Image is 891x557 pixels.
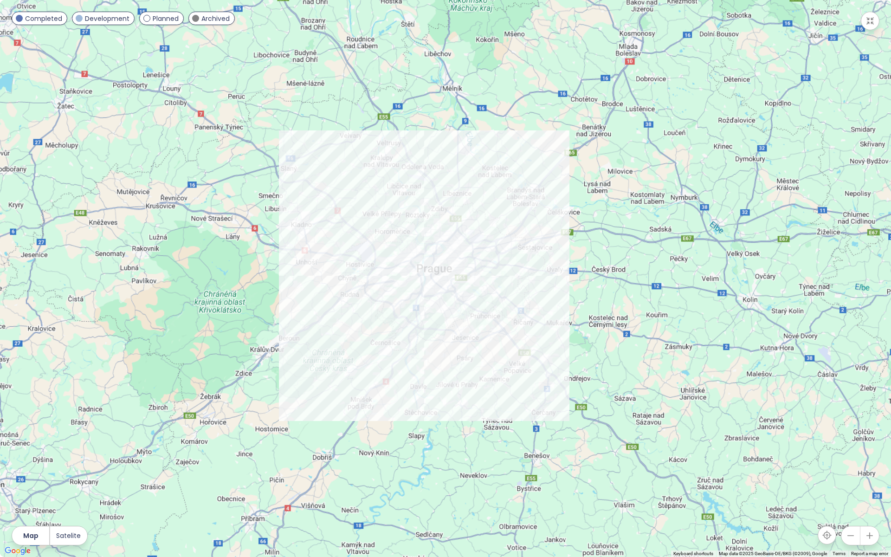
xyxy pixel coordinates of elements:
span: Archived [201,13,230,24]
span: Map data ©2025 GeoBasis-DE/BKG (©2009), Google [719,551,827,556]
img: Google [2,545,33,557]
span: Satelite [56,531,81,541]
a: Report a map error [851,551,888,556]
button: Map [12,526,49,545]
button: Keyboard shortcuts [673,551,713,557]
span: Planned [153,13,179,24]
span: Map [23,531,39,541]
span: Development [85,13,129,24]
a: Open this area in Google Maps (opens a new window) [2,545,33,557]
a: Terms [833,551,846,556]
span: Completed [25,13,62,24]
button: Satelite [50,526,87,545]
